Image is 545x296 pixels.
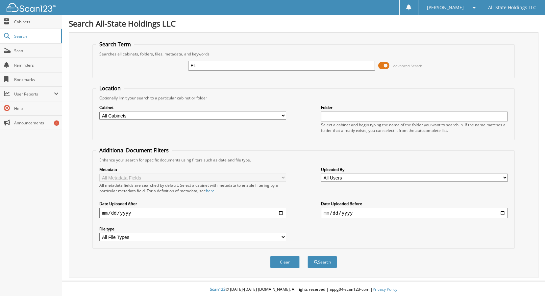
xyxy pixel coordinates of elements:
label: Metadata [99,167,286,172]
span: User Reports [14,91,54,97]
div: Select a cabinet and begin typing the name of the folder you want to search in. If the name match... [321,122,508,133]
iframe: Chat Widget [512,264,545,296]
a: Privacy Policy [373,286,397,292]
label: File type [99,226,286,232]
legend: Location [96,85,124,92]
label: Folder [321,105,508,110]
a: here [206,188,214,194]
span: All-State Holdings LLC [488,6,536,10]
div: All metadata fields are searched by default. Select a cabinet with metadata to enable filtering b... [99,182,286,194]
label: Cabinet [99,105,286,110]
span: Search [14,33,58,39]
label: Date Uploaded After [99,201,286,206]
label: Uploaded By [321,167,508,172]
img: scan123-logo-white.svg [7,3,56,12]
div: Enhance your search for specific documents using filters such as date and file type. [96,157,511,163]
span: [PERSON_NAME] [427,6,464,10]
div: Searches all cabinets, folders, files, metadata, and keywords [96,51,511,57]
div: Optionally limit your search to a particular cabinet or folder [96,95,511,101]
span: Advanced Search [393,63,422,68]
label: Date Uploaded Before [321,201,508,206]
span: Help [14,106,59,111]
h1: Search All-State Holdings LLC [69,18,538,29]
div: 6 [54,120,59,126]
button: Clear [270,256,300,268]
span: Announcements [14,120,59,126]
span: Bookmarks [14,77,59,82]
button: Search [308,256,337,268]
legend: Search Term [96,41,134,48]
span: Scan123 [210,286,226,292]
legend: Additional Document Filters [96,147,172,154]
input: start [99,208,286,218]
span: Cabinets [14,19,59,25]
span: Reminders [14,62,59,68]
input: end [321,208,508,218]
span: Scan [14,48,59,53]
